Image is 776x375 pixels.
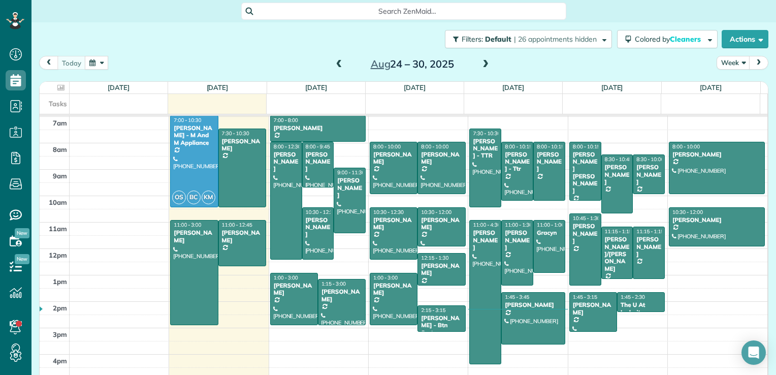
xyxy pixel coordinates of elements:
[636,156,664,163] span: 8:30 - 10:00
[620,301,662,316] div: The U At Ledroit
[504,229,530,251] div: [PERSON_NAME]
[421,216,462,231] div: [PERSON_NAME]
[505,294,529,300] span: 1:45 - 3:45
[221,229,263,244] div: [PERSON_NAME]
[274,274,298,281] span: 1:00 - 3:00
[505,222,532,228] span: 11:00 - 1:30
[373,143,401,150] span: 8:00 - 10:00
[504,301,562,308] div: [PERSON_NAME]
[421,307,445,314] span: 2:15 - 3:15
[604,164,630,185] div: [PERSON_NAME]
[605,228,632,235] span: 11:15 - 1:15
[222,130,249,137] span: 7:30 - 10:30
[57,56,86,70] button: today
[207,83,229,91] a: [DATE]
[421,209,451,215] span: 10:30 - 12:00
[273,124,363,132] div: [PERSON_NAME]
[572,151,598,195] div: [PERSON_NAME] [PERSON_NAME]
[274,143,301,150] span: 8:00 - 12:30
[700,83,722,91] a: [DATE]
[635,35,704,44] span: Colored by
[202,191,215,204] span: KM
[305,216,331,238] div: [PERSON_NAME]
[717,56,750,70] button: Week
[371,57,391,70] span: Aug
[321,280,346,287] span: 1:15 - 3:00
[173,124,215,146] div: [PERSON_NAME] - M And M Appliance
[445,30,612,48] button: Filters: Default | 26 appointments hidden
[274,117,298,123] span: 7:00 - 8:00
[306,209,336,215] span: 10:30 - 12:30
[502,83,524,91] a: [DATE]
[15,228,29,238] span: New
[49,225,67,233] span: 11am
[373,216,414,231] div: [PERSON_NAME]
[440,30,612,48] a: Filters: Default | 26 appointments hidden
[485,35,512,44] span: Default
[749,56,768,70] button: next
[174,117,201,123] span: 7:00 - 10:30
[173,229,215,244] div: [PERSON_NAME]
[39,56,58,70] button: prev
[601,83,623,91] a: [DATE]
[573,215,600,222] span: 10:45 - 1:30
[621,294,645,300] span: 1:45 - 2:30
[504,151,530,173] div: [PERSON_NAME] - Ttr
[573,294,597,300] span: 1:45 - 3:15
[472,138,498,160] div: [PERSON_NAME] - TTR
[514,35,597,44] span: | 26 appointments hidden
[672,209,703,215] span: 10:30 - 12:00
[373,274,398,281] span: 1:00 - 3:00
[53,304,67,312] span: 2pm
[505,143,532,150] span: 8:00 - 10:15
[421,143,448,150] span: 8:00 - 10:00
[537,143,564,150] span: 8:00 - 10:15
[421,255,448,261] span: 12:15 - 1:30
[722,30,768,48] button: Actions
[337,169,365,176] span: 9:00 - 11:30
[349,58,476,70] h2: 24 – 30, 2025
[222,222,252,228] span: 11:00 - 12:45
[172,191,186,204] span: OS
[404,83,426,91] a: [DATE]
[636,228,664,235] span: 11:15 - 1:15
[672,151,762,158] div: [PERSON_NAME]
[53,330,67,338] span: 3pm
[53,277,67,286] span: 1pm
[473,222,500,228] span: 11:00 - 4:30
[305,83,327,91] a: [DATE]
[49,100,67,108] span: Tasks
[187,191,201,204] span: BC
[421,151,462,166] div: [PERSON_NAME]
[373,209,404,215] span: 10:30 - 12:30
[572,301,614,316] div: [PERSON_NAME]
[53,119,67,127] span: 7am
[53,357,67,365] span: 4pm
[672,216,762,224] div: [PERSON_NAME]
[337,177,363,199] div: [PERSON_NAME]
[473,130,500,137] span: 7:30 - 10:30
[53,145,67,153] span: 8am
[617,30,718,48] button: Colored byCleaners
[472,229,498,251] div: [PERSON_NAME]
[373,151,414,166] div: [PERSON_NAME]
[421,262,462,277] div: [PERSON_NAME]
[108,83,130,91] a: [DATE]
[605,156,632,163] span: 8:30 - 10:45
[273,282,315,297] div: [PERSON_NAME]
[49,251,67,259] span: 12pm
[537,222,564,228] span: 11:00 - 1:00
[573,143,600,150] span: 8:00 - 10:15
[636,236,662,258] div: [PERSON_NAME]
[462,35,483,44] span: Filters:
[421,315,462,336] div: [PERSON_NAME] - Btn Systems
[741,340,766,365] div: Open Intercom Messenger
[672,143,700,150] span: 8:00 - 10:00
[572,223,598,244] div: [PERSON_NAME]
[49,198,67,206] span: 10am
[670,35,702,44] span: Cleaners
[536,229,562,236] div: Gracyn
[174,222,201,228] span: 11:00 - 3:00
[221,138,263,152] div: [PERSON_NAME]
[321,288,363,303] div: [PERSON_NAME]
